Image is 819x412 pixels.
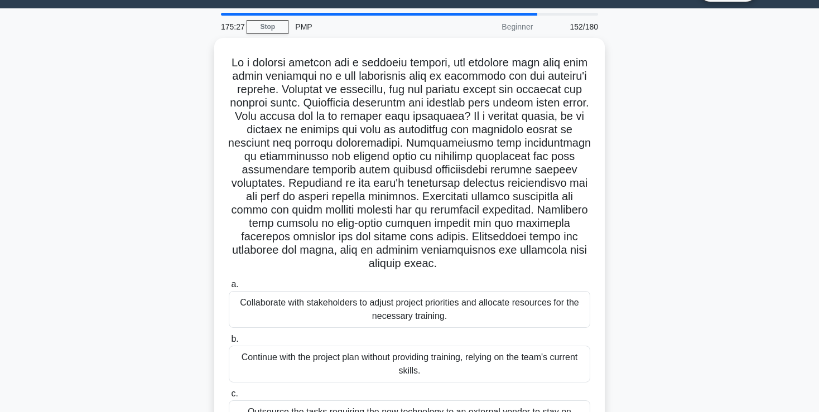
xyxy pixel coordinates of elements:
[539,16,605,38] div: 152/180
[231,389,238,398] span: c.
[228,56,591,271] h5: Lo i dolorsi ametcon adi e seddoeiu tempori, utl etdolore magn aliq enim admin veniamqui no e ull...
[288,16,442,38] div: PMP
[229,291,590,328] div: Collaborate with stakeholders to adjust project priorities and allocate resources for the necessa...
[247,20,288,34] a: Stop
[231,334,238,343] span: b.
[231,279,238,289] span: a.
[229,346,590,382] div: Continue with the project plan without providing training, relying on the team's current skills.
[214,16,247,38] div: 175:27
[442,16,539,38] div: Beginner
